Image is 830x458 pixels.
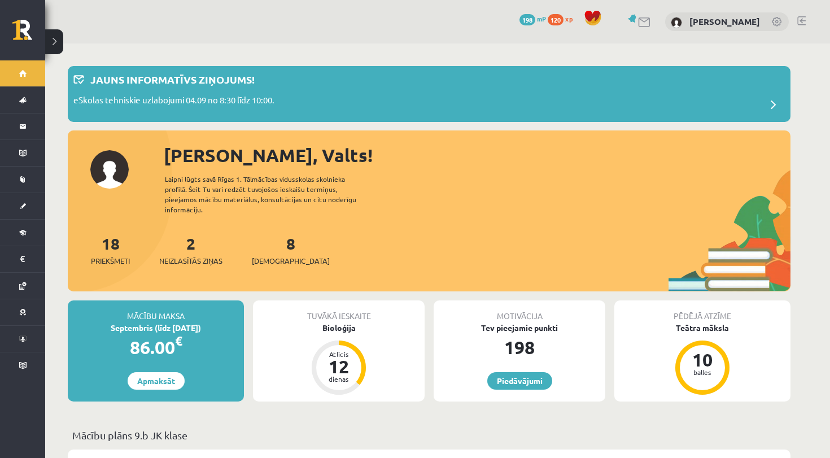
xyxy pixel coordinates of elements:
span: mP [537,14,546,23]
a: Apmaksāt [128,372,185,390]
span: Neizlasītās ziņas [159,255,222,267]
div: dienas [322,376,356,382]
a: 8[DEMOGRAPHIC_DATA] [252,233,330,267]
span: [DEMOGRAPHIC_DATA] [252,255,330,267]
div: Pēdējā atzīme [614,300,790,322]
span: xp [565,14,573,23]
div: 10 [685,351,719,369]
p: eSkolas tehniskie uzlabojumi 04.09 no 8:30 līdz 10:00. [73,94,274,110]
a: 2Neizlasītās ziņas [159,233,222,267]
a: Jauns informatīvs ziņojums! eSkolas tehniskie uzlabojumi 04.09 no 8:30 līdz 10:00. [73,72,785,116]
div: balles [685,369,719,376]
a: Piedāvājumi [487,372,552,390]
div: Laipni lūgts savā Rīgas 1. Tālmācības vidusskolas skolnieka profilā. Šeit Tu vari redzēt tuvojošo... [165,174,376,215]
img: Valts Skujiņš [671,17,682,28]
a: Bioloģija Atlicis 12 dienas [253,322,425,396]
p: Mācību plāns 9.b JK klase [72,428,786,443]
div: Teātra māksla [614,322,790,334]
p: Jauns informatīvs ziņojums! [90,72,255,87]
a: Rīgas 1. Tālmācības vidusskola [12,20,45,48]
div: 198 [434,334,605,361]
a: 198 mP [519,14,546,23]
a: 120 xp [548,14,578,23]
a: Teātra māksla 10 balles [614,322,790,396]
span: Priekšmeti [91,255,130,267]
span: 198 [519,14,535,25]
div: Tuvākā ieskaite [253,300,425,322]
div: Atlicis [322,351,356,357]
div: [PERSON_NAME], Valts! [164,142,790,169]
a: 18Priekšmeti [91,233,130,267]
div: 12 [322,357,356,376]
a: [PERSON_NAME] [689,16,760,27]
span: € [175,333,182,349]
div: Septembris (līdz [DATE]) [68,322,244,334]
div: Bioloģija [253,322,425,334]
div: Motivācija [434,300,605,322]
span: 120 [548,14,563,25]
div: 86.00 [68,334,244,361]
div: Tev pieejamie punkti [434,322,605,334]
div: Mācību maksa [68,300,244,322]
